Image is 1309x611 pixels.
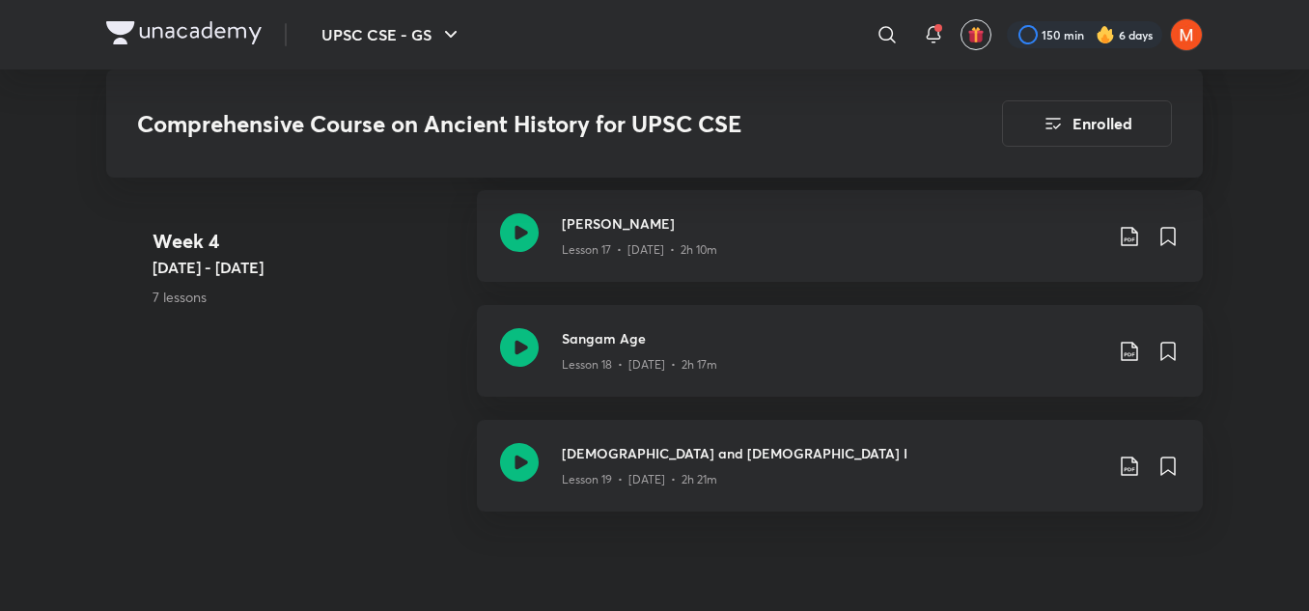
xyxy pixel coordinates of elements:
[562,356,717,374] p: Lesson 18 • [DATE] • 2h 17m
[1096,25,1115,44] img: streak
[562,443,1102,463] h3: [DEMOGRAPHIC_DATA] and [DEMOGRAPHIC_DATA] I
[477,420,1203,535] a: [DEMOGRAPHIC_DATA] and [DEMOGRAPHIC_DATA] ILesson 19 • [DATE] • 2h 21m
[562,241,717,259] p: Lesson 17 • [DATE] • 2h 10m
[967,26,985,43] img: avatar
[153,227,461,256] h4: Week 4
[1170,18,1203,51] img: Farhana Solanki
[106,21,262,44] img: Company Logo
[477,305,1203,420] a: Sangam AgeLesson 18 • [DATE] • 2h 17m
[1002,100,1172,147] button: Enrolled
[477,190,1203,305] a: [PERSON_NAME]Lesson 17 • [DATE] • 2h 10m
[961,19,991,50] button: avatar
[153,287,461,307] p: 7 lessons
[153,256,461,279] h5: [DATE] - [DATE]
[310,15,474,54] button: UPSC CSE - GS
[562,213,1102,234] h3: [PERSON_NAME]
[106,21,262,49] a: Company Logo
[137,110,893,138] h3: Comprehensive Course on Ancient History for UPSC CSE
[562,471,717,488] p: Lesson 19 • [DATE] • 2h 21m
[562,328,1102,348] h3: Sangam Age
